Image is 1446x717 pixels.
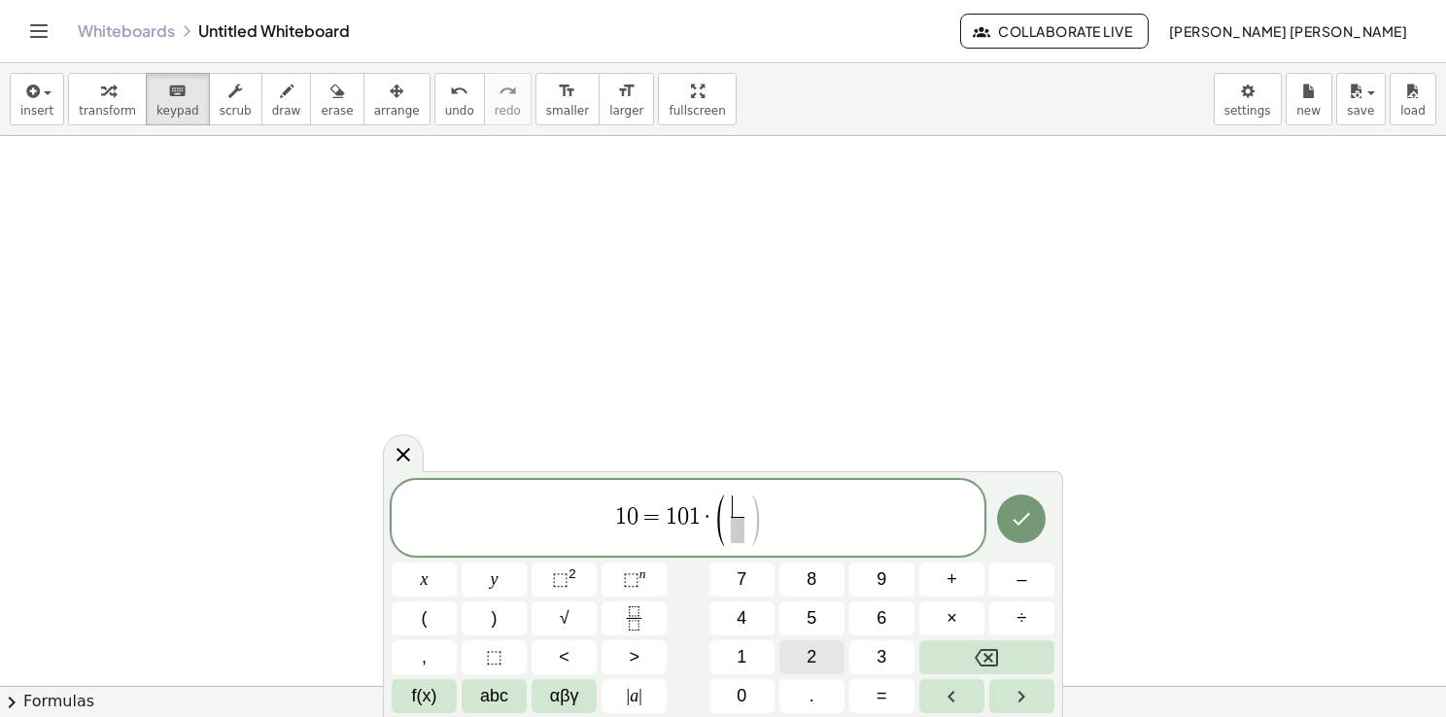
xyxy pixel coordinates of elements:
button: undoundo [434,73,485,125]
span: x [421,566,429,593]
button: Square root [532,601,597,635]
span: keypad [156,104,199,118]
span: 5 [807,605,816,632]
span: | [638,686,642,705]
button: redoredo [484,73,532,125]
button: insert [10,73,64,125]
button: load [1390,73,1436,125]
button: Minus [989,563,1054,597]
span: 0 [677,505,689,529]
span: arrange [374,104,420,118]
button: 7 [709,563,775,597]
button: x [392,563,457,597]
span: [PERSON_NAME] [PERSON_NAME] [1168,22,1407,40]
i: undo [450,80,468,103]
button: Collaborate Live [960,14,1149,49]
span: 9 [877,566,886,593]
span: = [877,683,887,709]
button: 8 [779,563,844,597]
span: f(x) [412,683,437,709]
sup: n [639,566,646,581]
button: Times [919,601,984,635]
span: 2 [807,644,816,670]
span: fullscreen [669,104,725,118]
button: keyboardkeypad [146,73,210,125]
span: – [1016,566,1026,593]
button: transform [68,73,147,125]
a: Whiteboards [78,21,175,41]
button: fullscreen [658,73,736,125]
button: Backspace [919,640,1054,674]
button: format_sizelarger [599,73,654,125]
button: Less than [532,640,597,674]
span: transform [79,104,136,118]
span: Collaborate Live [977,22,1132,40]
i: format_size [558,80,576,103]
span: = [638,505,667,529]
span: ⬚ [623,569,639,589]
span: new [1296,104,1321,118]
span: ⬚ [552,569,568,589]
button: Superscript [602,563,667,597]
button: 4 [709,601,775,635]
button: 5 [779,601,844,635]
button: scrub [209,73,262,125]
span: scrub [220,104,252,118]
span: ) [492,605,498,632]
span: ÷ [1017,605,1027,632]
span: 1 [737,644,746,670]
span: 3 [877,644,886,670]
button: new [1286,73,1332,125]
span: larger [609,104,643,118]
button: . [779,679,844,713]
button: , [392,640,457,674]
span: 1 [666,505,677,529]
button: Divide [989,601,1054,635]
span: a [627,683,642,709]
span: √ [560,605,569,632]
button: Done [997,495,1046,543]
span: ) [747,492,762,548]
button: Plus [919,563,984,597]
span: ( [713,492,728,548]
span: ⬚ [486,644,502,670]
button: y [462,563,527,597]
button: Squared [532,563,597,597]
span: load [1400,104,1426,118]
sup: 2 [568,566,576,581]
span: 1 [689,505,701,529]
span: smaller [546,104,589,118]
span: insert [20,104,53,118]
span: save [1347,104,1374,118]
button: 3 [849,640,914,674]
button: 2 [779,640,844,674]
button: Alphabet [462,679,527,713]
span: 8 [807,566,816,593]
i: keyboard [168,80,187,103]
span: abc [480,683,508,709]
span: undo [445,104,474,118]
span: | [627,686,631,705]
button: [PERSON_NAME] [PERSON_NAME] [1153,14,1423,49]
span: ​ [732,495,742,517]
span: > [629,644,639,670]
button: Placeholder [462,640,527,674]
button: Functions [392,679,457,713]
button: ( [392,601,457,635]
button: 1 [709,640,775,674]
button: draw [261,73,312,125]
span: y [491,566,499,593]
button: 9 [849,563,914,597]
i: format_size [617,80,636,103]
span: . [809,683,814,709]
button: Equals [849,679,914,713]
i: redo [499,80,517,103]
button: Left arrow [919,679,984,713]
button: Absolute value [602,679,667,713]
span: , [422,644,427,670]
span: 7 [737,566,746,593]
button: arrange [363,73,430,125]
span: 0 [737,683,746,709]
button: Right arrow [989,679,1054,713]
span: draw [272,104,301,118]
